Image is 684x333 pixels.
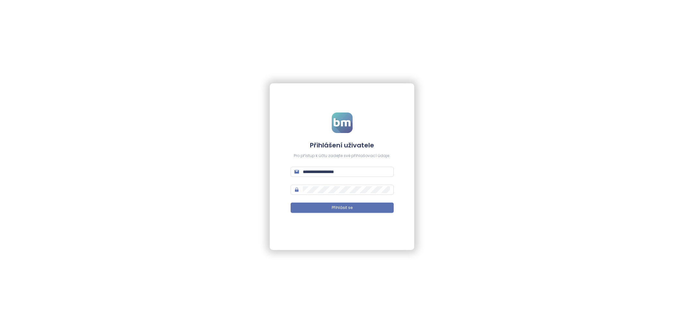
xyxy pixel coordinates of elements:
[291,141,394,150] h4: Přihlášení uživatele
[291,203,394,213] button: Přihlásit se
[291,153,394,159] div: Pro přístup k účtu zadejte své přihlašovací údaje.
[332,112,353,133] img: logo
[332,205,353,211] span: Přihlásit se
[294,170,299,174] span: mail
[294,187,299,192] span: lock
